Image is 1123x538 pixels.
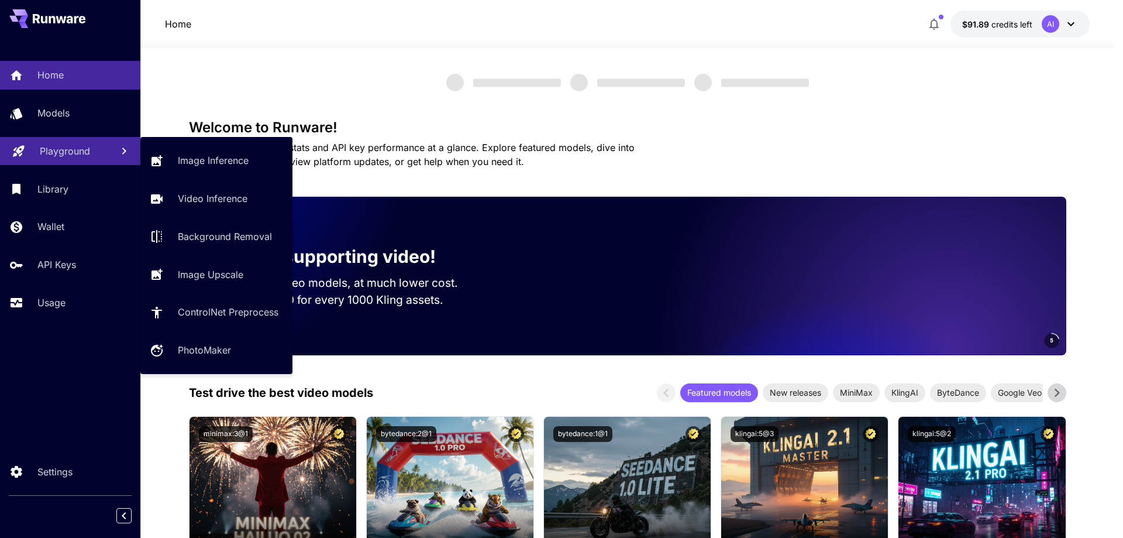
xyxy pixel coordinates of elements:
[991,386,1049,399] span: Google Veo
[884,386,925,399] span: KlingAI
[1042,15,1059,33] div: AI
[991,19,1032,29] span: credits left
[37,220,64,234] p: Wallet
[37,296,66,310] p: Usage
[930,386,986,399] span: ByteDance
[908,426,956,442] button: klingai:5@2
[376,426,436,442] button: bytedance:2@1
[1041,426,1056,442] button: Certified Model – Vetted for best performance and includes a commercial license.
[165,17,191,31] p: Home
[178,153,249,167] p: Image Inference
[189,119,1066,136] h3: Welcome to Runware!
[140,260,292,289] a: Image Upscale
[189,142,635,167] span: Check out your usage stats and API key performance at a glance. Explore featured models, dive int...
[178,229,272,244] p: Background Removal
[140,336,292,365] a: PhotoMaker
[165,17,191,31] nav: breadcrumb
[140,222,292,251] a: Background Removal
[178,191,247,205] p: Video Inference
[331,426,347,442] button: Certified Model – Vetted for best performance and includes a commercial license.
[189,384,373,402] p: Test drive the best video models
[833,386,880,399] span: MiniMax
[37,465,73,479] p: Settings
[553,426,612,442] button: bytedance:1@1
[240,244,436,270] p: Now supporting video!
[140,184,292,213] a: Video Inference
[178,305,278,319] p: ControlNet Preprocess
[37,106,70,120] p: Models
[37,182,68,196] p: Library
[763,386,828,399] span: New releases
[208,275,480,292] p: Run the best video models, at much lower cost.
[863,426,879,442] button: Certified Model – Vetted for best performance and includes a commercial license.
[178,343,231,357] p: PhotoMaker
[37,258,76,272] p: API Keys
[40,144,90,158] p: Playground
[116,508,132,523] button: Collapse sidebar
[685,426,701,442] button: Certified Model – Vetted for best performance and includes a commercial license.
[199,426,253,442] button: minimax:3@1
[680,386,758,399] span: Featured models
[1050,336,1053,345] span: 5
[140,298,292,327] a: ControlNet Preprocess
[208,292,480,309] p: Save up to $500 for every 1000 Kling assets.
[950,11,1090,37] button: $91.8868
[140,146,292,175] a: Image Inference
[962,19,991,29] span: $91.89
[125,505,140,526] div: Collapse sidebar
[37,68,64,82] p: Home
[731,426,778,442] button: klingai:5@3
[962,18,1032,30] div: $91.8868
[508,426,524,442] button: Certified Model – Vetted for best performance and includes a commercial license.
[178,268,243,282] p: Image Upscale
